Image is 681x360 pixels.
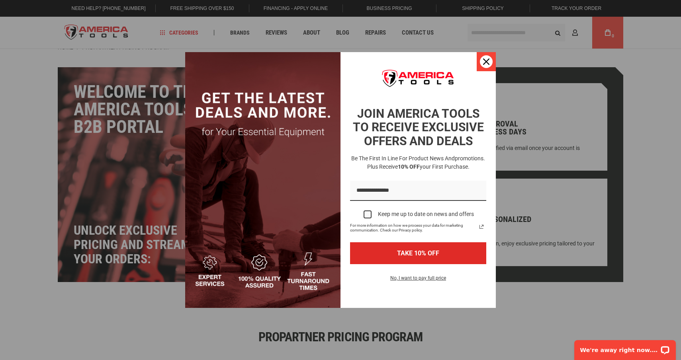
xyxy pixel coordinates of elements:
[350,242,486,264] button: TAKE 10% OFF
[384,274,452,287] button: No, I want to pay full price
[569,335,681,360] iframe: LiveChat chat widget
[353,107,484,148] strong: JOIN AMERICA TOOLS TO RECEIVE EXCLUSIVE OFFERS AND DEALS
[348,154,488,171] h3: Be the first in line for product news and
[477,52,496,71] button: Close
[350,181,486,201] input: Email field
[477,222,486,232] a: Read our Privacy Policy
[378,211,474,218] div: Keep me up to date on news and offers
[398,163,420,170] strong: 10% OFF
[483,58,489,65] svg: close icon
[350,223,477,233] span: For more information on how we process your data for marketing communication. Check our Privacy p...
[477,222,486,232] svg: link icon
